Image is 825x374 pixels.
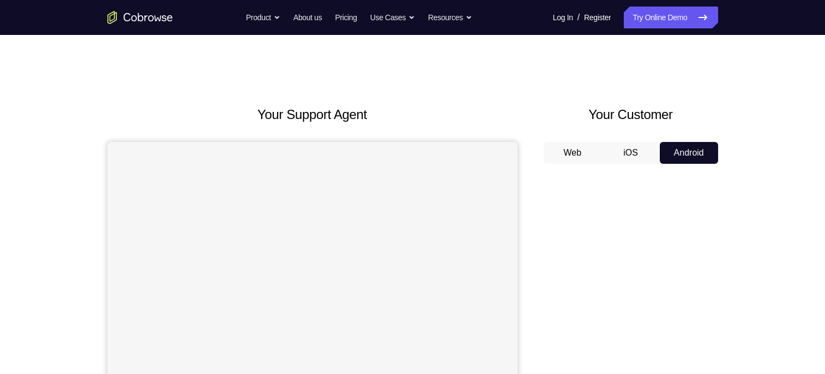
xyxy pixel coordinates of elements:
[660,142,718,164] button: Android
[553,7,573,28] a: Log In
[601,142,660,164] button: iOS
[293,7,322,28] a: About us
[577,11,580,24] span: /
[246,7,280,28] button: Product
[428,7,472,28] button: Resources
[584,7,611,28] a: Register
[335,7,357,28] a: Pricing
[544,105,718,124] h2: Your Customer
[107,105,517,124] h2: Your Support Agent
[107,11,173,24] a: Go to the home page
[370,7,415,28] button: Use Cases
[544,142,602,164] button: Web
[624,7,718,28] a: Try Online Demo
